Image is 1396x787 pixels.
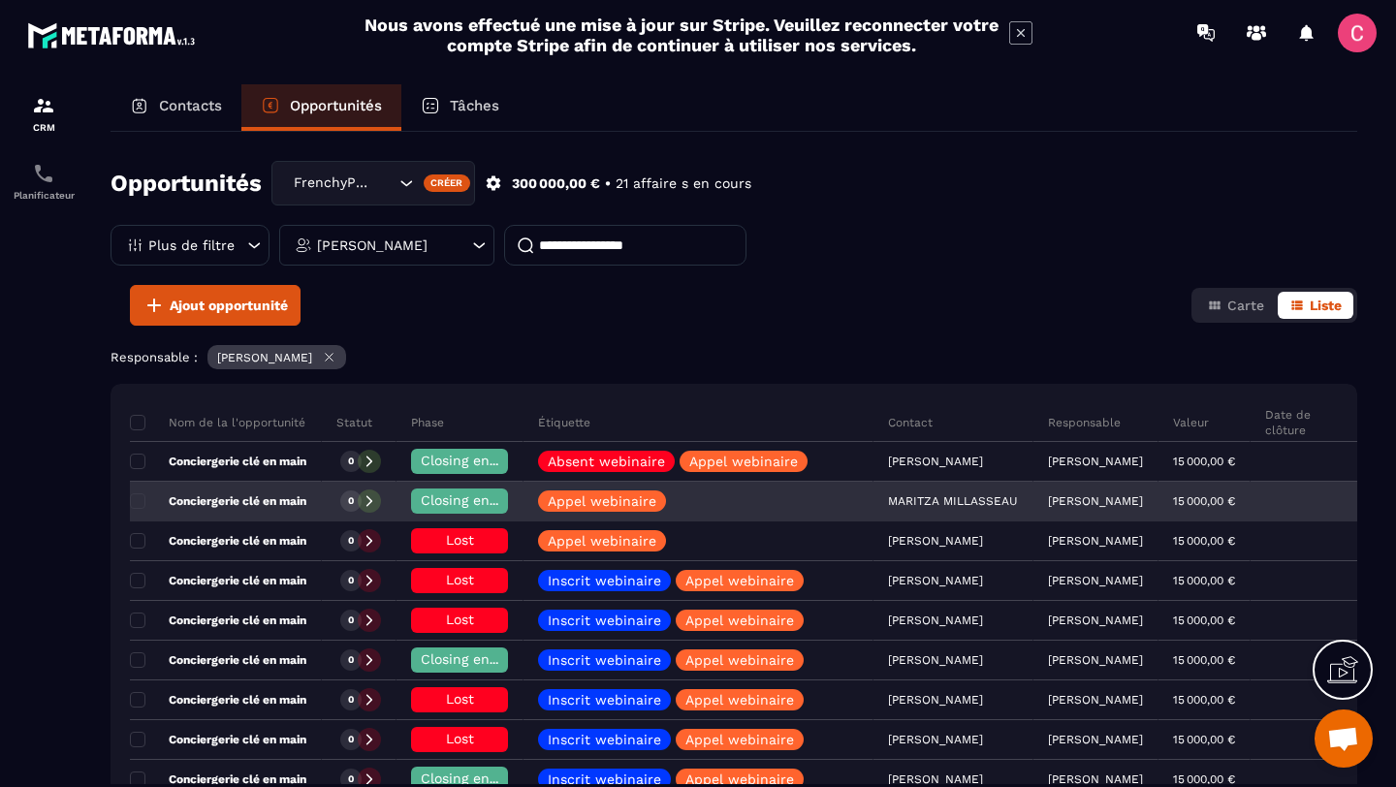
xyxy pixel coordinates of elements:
p: 15 000,00 € [1173,455,1235,468]
div: Search for option [271,161,475,205]
p: 0 [348,455,354,468]
a: Opportunités [241,84,401,131]
p: Responsable [1048,415,1121,430]
p: CRM [5,122,82,133]
p: Absent webinaire [548,455,665,468]
p: 0 [348,733,354,746]
p: 15 000,00 € [1173,733,1235,746]
p: Appel webinaire [685,733,794,746]
p: [PERSON_NAME] [1048,614,1143,627]
h2: Opportunités [111,164,262,203]
a: formationformationCRM [5,79,82,147]
p: Opportunités [290,97,382,114]
p: Planificateur [5,190,82,201]
input: Search for option [375,173,395,194]
img: logo [27,17,202,53]
p: Responsable : [111,350,198,364]
p: Étiquette [538,415,590,430]
p: Appel webinaire [685,693,794,707]
p: Appel webinaire [548,494,656,508]
p: [PERSON_NAME] [317,238,428,252]
p: Conciergerie clé en main [130,771,306,787]
span: Ajout opportunité [170,296,288,315]
p: Inscrit webinaire [548,574,661,587]
a: Tâches [401,84,519,131]
p: 15 000,00 € [1173,653,1235,667]
p: Appel webinaire [685,614,794,627]
p: 0 [348,772,354,786]
p: Conciergerie clé en main [130,652,306,668]
p: [PERSON_NAME] [1048,534,1143,548]
span: Closing en cours [421,651,531,667]
img: formation [32,94,55,117]
p: [PERSON_NAME] [1048,494,1143,508]
button: Ajout opportunité [130,285,301,326]
p: Nom de la l'opportunité [130,415,305,430]
p: Date de clôture [1265,407,1345,438]
p: 0 [348,614,354,627]
a: Contacts [111,84,241,131]
p: 300 000,00 € [512,174,600,193]
p: Phase [411,415,444,430]
span: Lost [446,731,474,746]
span: Lost [446,532,474,548]
p: Inscrit webinaire [548,693,661,707]
p: [PERSON_NAME] [1048,733,1143,746]
p: Contacts [159,97,222,114]
p: Appel webinaire [685,772,794,786]
span: Carte [1227,298,1264,313]
p: [PERSON_NAME] [1048,574,1143,587]
p: 0 [348,653,354,667]
p: 15 000,00 € [1173,574,1235,587]
p: Conciergerie clé en main [130,692,306,708]
p: [PERSON_NAME] [217,351,312,364]
p: Appel webinaire [685,574,794,587]
p: Inscrit webinaire [548,653,661,667]
a: schedulerschedulerPlanificateur [5,147,82,215]
span: Lost [446,612,474,627]
p: Conciergerie clé en main [130,732,306,747]
p: 15 000,00 € [1173,772,1235,786]
p: [PERSON_NAME] [1048,693,1143,707]
p: Conciergerie clé en main [130,454,306,469]
img: scheduler [32,162,55,185]
p: Inscrit webinaire [548,772,661,786]
p: • [605,174,611,193]
div: Ouvrir le chat [1315,709,1373,768]
p: Conciergerie clé en main [130,573,306,588]
p: 0 [348,693,354,707]
p: [PERSON_NAME] [1048,772,1143,786]
span: FrenchyPartners [289,173,375,194]
p: Tâches [450,97,499,114]
p: Conciergerie clé en main [130,493,306,509]
p: Plus de filtre [148,238,235,252]
p: Inscrit webinaire [548,614,661,627]
p: Valeur [1173,415,1209,430]
span: Lost [446,572,474,587]
h2: Nous avons effectué une mise à jour sur Stripe. Veuillez reconnecter votre compte Stripe afin de ... [364,15,999,55]
p: Conciergerie clé en main [130,613,306,628]
p: 15 000,00 € [1173,693,1235,707]
p: Conciergerie clé en main [130,533,306,549]
p: 15 000,00 € [1173,534,1235,548]
span: Closing en cours [421,771,531,786]
p: Inscrit webinaire [548,733,661,746]
button: Carte [1195,292,1276,319]
p: 0 [348,534,354,548]
p: Appel webinaire [548,534,656,548]
p: 0 [348,574,354,587]
p: [PERSON_NAME] [1048,455,1143,468]
div: Créer [424,174,471,192]
span: Lost [446,691,474,707]
p: 21 affaire s en cours [616,174,751,193]
p: Appel webinaire [689,455,798,468]
p: [PERSON_NAME] [1048,653,1143,667]
span: Liste [1310,298,1342,313]
span: Closing en cours [421,453,531,468]
span: Closing en cours [421,492,531,508]
p: Contact [888,415,933,430]
p: 0 [348,494,354,508]
button: Liste [1278,292,1353,319]
p: Appel webinaire [685,653,794,667]
p: 15 000,00 € [1173,494,1235,508]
